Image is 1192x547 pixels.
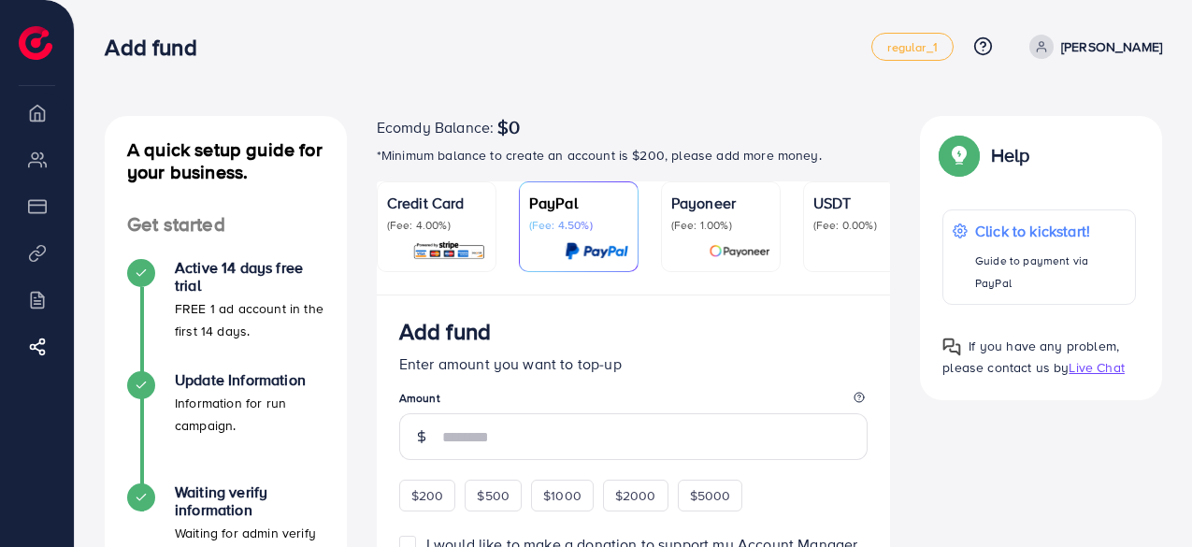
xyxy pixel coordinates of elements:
p: Information for run campaign. [175,392,324,437]
p: *Minimum balance to create an account is $200, please add more money. [377,144,891,166]
span: Live Chat [1069,358,1124,377]
p: (Fee: 4.50%) [529,218,628,233]
p: Enter amount you want to top-up [399,353,869,375]
h3: Add fund [399,318,491,345]
span: regular_1 [887,41,937,53]
span: $200 [411,486,444,505]
span: $1000 [543,486,582,505]
img: logo [19,26,52,60]
img: card [565,240,628,262]
span: $2000 [615,486,656,505]
h3: Add fund [105,34,211,61]
h4: Waiting verify information [175,483,324,519]
h4: Update Information [175,371,324,389]
p: (Fee: 4.00%) [387,218,486,233]
h4: A quick setup guide for your business. [105,138,347,183]
li: Active 14 days free trial [105,259,347,371]
p: Help [991,144,1030,166]
p: FREE 1 ad account in the first 14 days. [175,297,324,342]
p: Guide to payment via PayPal [975,250,1126,295]
a: regular_1 [871,33,953,61]
span: $0 [497,116,520,138]
p: [PERSON_NAME] [1061,36,1162,58]
img: Popup guide [942,338,961,356]
span: $5000 [690,486,731,505]
img: card [412,240,486,262]
span: $500 [477,486,510,505]
h4: Get started [105,213,347,237]
img: Popup guide [942,138,976,172]
legend: Amount [399,390,869,413]
p: Payoneer [671,192,770,214]
p: USDT [813,192,912,214]
a: [PERSON_NAME] [1022,35,1162,59]
p: (Fee: 0.00%) [813,218,912,233]
li: Update Information [105,371,347,483]
p: Click to kickstart! [975,220,1126,242]
p: (Fee: 1.00%) [671,218,770,233]
img: card [709,240,770,262]
p: Credit Card [387,192,486,214]
span: If you have any problem, please contact us by [942,337,1119,377]
h4: Active 14 days free trial [175,259,324,295]
p: PayPal [529,192,628,214]
span: Ecomdy Balance: [377,116,494,138]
